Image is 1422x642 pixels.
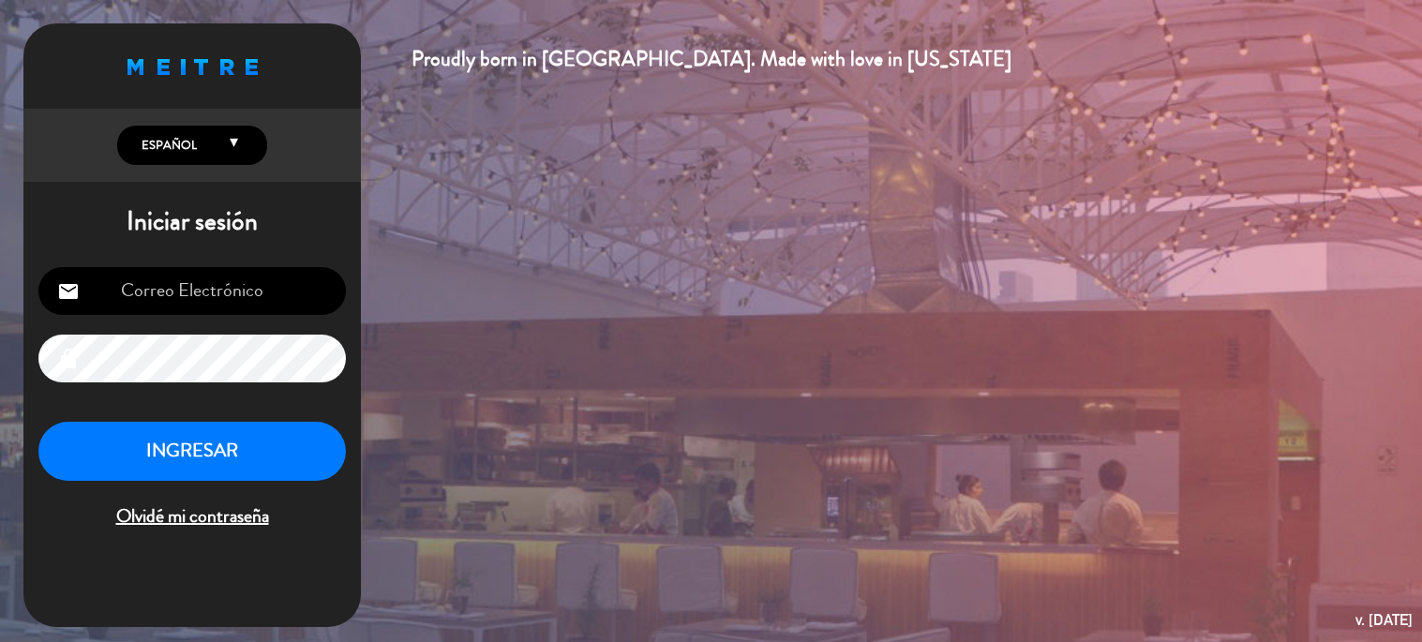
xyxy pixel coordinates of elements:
div: v. [DATE] [1355,607,1413,633]
i: lock [57,348,80,370]
button: INGRESAR [38,422,346,481]
input: Correo Electrónico [38,267,346,315]
i: email [57,280,80,303]
span: Olvidé mi contraseña [38,501,346,532]
span: Español [137,136,197,155]
h1: Iniciar sesión [23,206,361,238]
